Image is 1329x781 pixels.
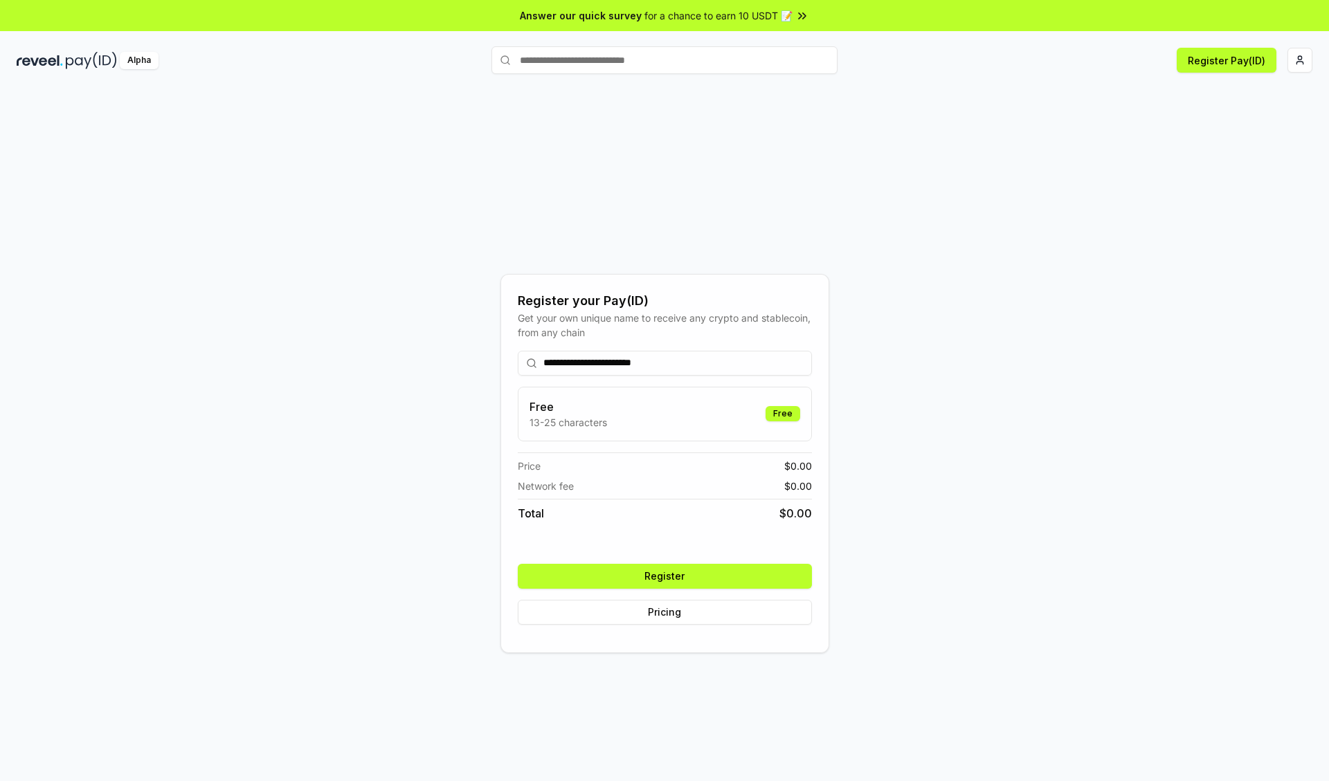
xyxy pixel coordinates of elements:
[518,479,574,493] span: Network fee
[518,505,544,522] span: Total
[66,52,117,69] img: pay_id
[518,459,541,473] span: Price
[518,564,812,589] button: Register
[766,406,800,421] div: Free
[784,479,812,493] span: $ 0.00
[518,600,812,625] button: Pricing
[518,291,812,311] div: Register your Pay(ID)
[518,311,812,340] div: Get your own unique name to receive any crypto and stablecoin, from any chain
[784,459,812,473] span: $ 0.00
[520,8,642,23] span: Answer our quick survey
[530,415,607,430] p: 13-25 characters
[1177,48,1276,73] button: Register Pay(ID)
[530,398,607,415] h3: Free
[17,52,63,69] img: reveel_dark
[779,505,812,522] span: $ 0.00
[120,52,159,69] div: Alpha
[644,8,793,23] span: for a chance to earn 10 USDT 📝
